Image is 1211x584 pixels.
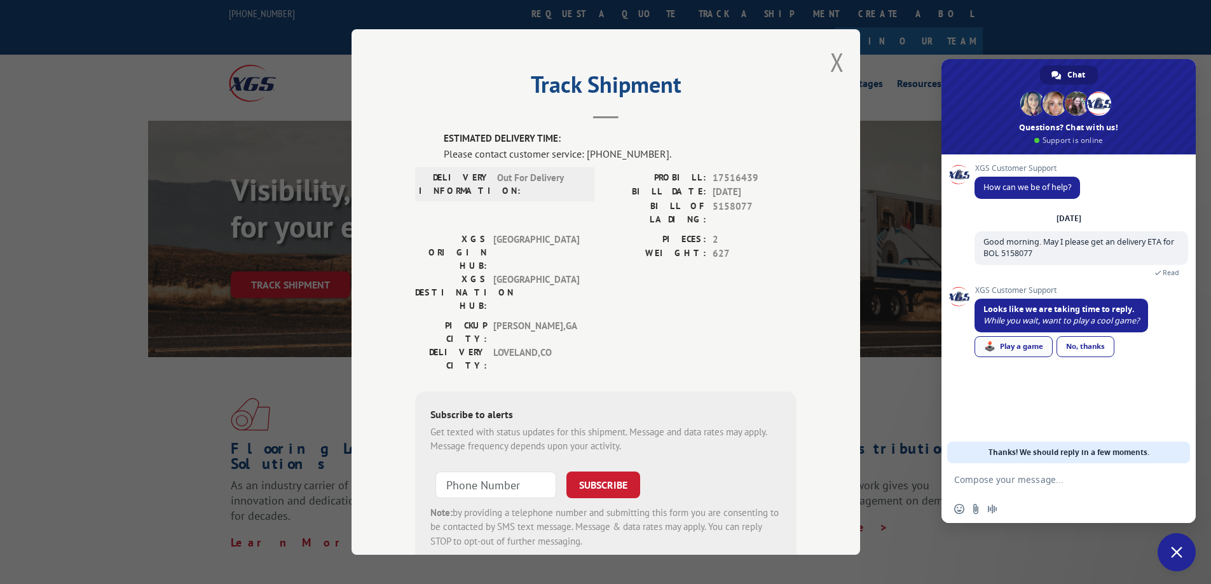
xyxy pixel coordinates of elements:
div: No, thanks [1057,336,1114,357]
label: PROBILL: [606,171,706,186]
label: BILL DATE: [606,185,706,200]
span: 627 [713,247,797,261]
label: XGS ORIGIN HUB: [415,233,487,273]
button: Close modal [830,45,844,79]
span: [GEOGRAPHIC_DATA] [493,233,579,273]
div: Chat [1040,65,1098,85]
button: SUBSCRIBE [566,472,640,498]
textarea: Compose your message... [954,474,1155,486]
span: LOVELAND , CO [493,346,579,372]
span: 2 [713,233,797,247]
span: 5158077 [713,200,797,226]
span: [DATE] [713,185,797,200]
span: XGS Customer Support [975,286,1148,295]
span: 17516439 [713,171,797,186]
span: XGS Customer Support [975,164,1080,173]
span: [PERSON_NAME] , GA [493,319,579,346]
label: ESTIMATED DELIVERY TIME: [444,132,797,146]
label: PICKUP CITY: [415,319,487,346]
div: Close chat [1158,533,1196,571]
span: How can we be of help? [983,182,1071,193]
label: WEIGHT: [606,247,706,261]
label: DELIVERY CITY: [415,346,487,372]
span: Good morning. May I please get an delivery ETA for BOL 5158077 [983,236,1174,259]
label: DELIVERY INFORMATION: [419,171,491,198]
label: PIECES: [606,233,706,247]
strong: Note: [430,506,453,519]
label: XGS DESTINATION HUB: [415,273,487,313]
span: Send a file [971,504,981,514]
div: Subscribe to alerts [430,407,781,425]
span: Looks like we are taking time to reply. [983,304,1135,315]
span: Read [1163,268,1179,277]
h2: Track Shipment [415,76,797,100]
div: by providing a telephone number and submitting this form you are consenting to be contacted by SM... [430,506,781,549]
span: Audio message [987,504,997,514]
span: Insert an emoji [954,504,964,514]
div: Please contact customer service: [PHONE_NUMBER]. [444,146,797,161]
span: 🕹️ [984,341,995,351]
span: Thanks! We should reply in a few moments. [989,442,1149,463]
span: While you wait, want to play a cool game? [983,315,1139,326]
div: Get texted with status updates for this shipment. Message and data rates may apply. Message frequ... [430,425,781,454]
span: Chat [1067,65,1085,85]
span: Out For Delivery [497,171,583,198]
div: Play a game [975,336,1053,357]
label: BILL OF LADING: [606,200,706,226]
input: Phone Number [435,472,556,498]
div: [DATE] [1057,215,1081,222]
span: [GEOGRAPHIC_DATA] [493,273,579,313]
